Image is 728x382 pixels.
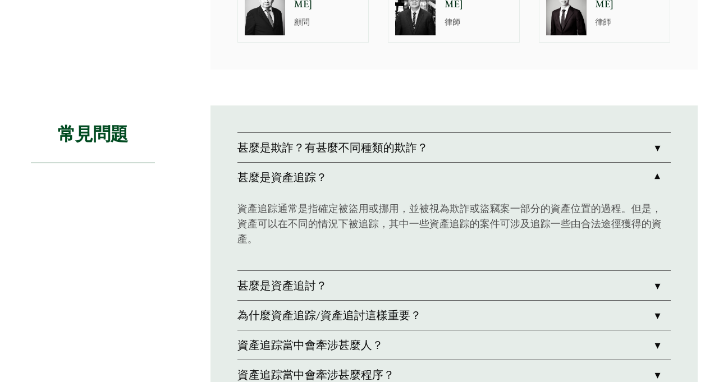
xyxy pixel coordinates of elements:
[237,330,671,360] a: 資產追踪當中會牽涉甚麼人？
[237,163,671,192] a: 甚麼是資產追踪？
[31,105,155,163] h2: 常見問題
[237,192,671,270] div: 甚麼是資產追踪？
[596,16,663,28] p: 律師
[237,301,671,330] a: 為什麼資產追踪/資產追討這樣重要？
[237,201,671,246] p: 資產追踪通常是指確定被盜用或挪用，並被視為欺詐或盜竊案一部分的資產位置的過程。但是，資產可以在不同的情況下被追踪，其中一些資產追踪的案件可涉及追踪一些由合法途徑獲得的資產。
[237,271,671,300] a: 甚麼是資產追討？
[237,133,671,162] a: 甚麼是欺詐？有甚麼不同種類的欺詐？
[445,16,512,28] p: 律師
[294,16,362,28] p: 顧問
